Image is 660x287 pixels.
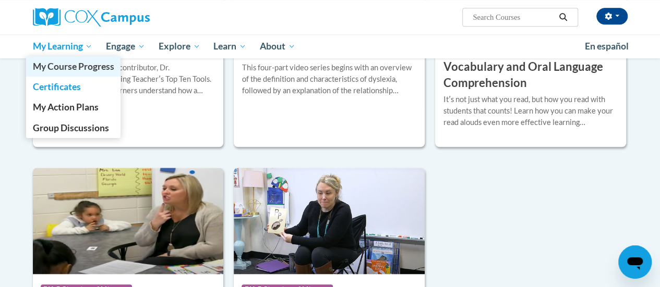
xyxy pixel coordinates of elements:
[159,40,200,53] span: Explore
[33,168,224,274] img: Course Logo
[32,61,114,72] span: My Course Progress
[443,43,618,91] h3: Meaningful Read Alouds for Vocabulary and Oral Language Comprehension
[555,11,571,23] button: Search
[585,41,629,52] span: En español
[41,62,216,96] div: Developed with expert contributor, Dr. [PERSON_NAME], Reading Teacherʹs Top Ten Tools. Through th...
[32,40,92,53] span: My Learning
[260,40,295,53] span: About
[242,62,417,96] div: This four-part video series begins with an overview of the definition and characteristics of dysl...
[253,34,302,58] a: About
[25,34,635,58] div: Main menu
[32,102,98,113] span: My Action Plans
[26,56,121,77] a: My Course Progress
[26,97,121,117] a: My Action Plans
[32,81,80,92] span: Certificates
[234,168,425,274] img: Course Logo
[33,8,150,27] img: Cox Campus
[213,40,246,53] span: Learn
[152,34,207,58] a: Explore
[106,40,145,53] span: Engage
[26,118,121,138] a: Group Discussions
[207,34,253,58] a: Learn
[99,34,152,58] a: Engage
[578,35,635,57] a: En español
[618,245,652,279] iframe: Button to launch messaging window
[443,94,618,128] div: Itʹs not just what you read, but how you read with students that counts! Learn how you can make y...
[26,77,121,97] a: Certificates
[596,8,628,24] button: Account Settings
[26,34,100,58] a: My Learning
[32,122,109,133] span: Group Discussions
[472,11,555,23] input: Search Courses
[33,8,221,27] a: Cox Campus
